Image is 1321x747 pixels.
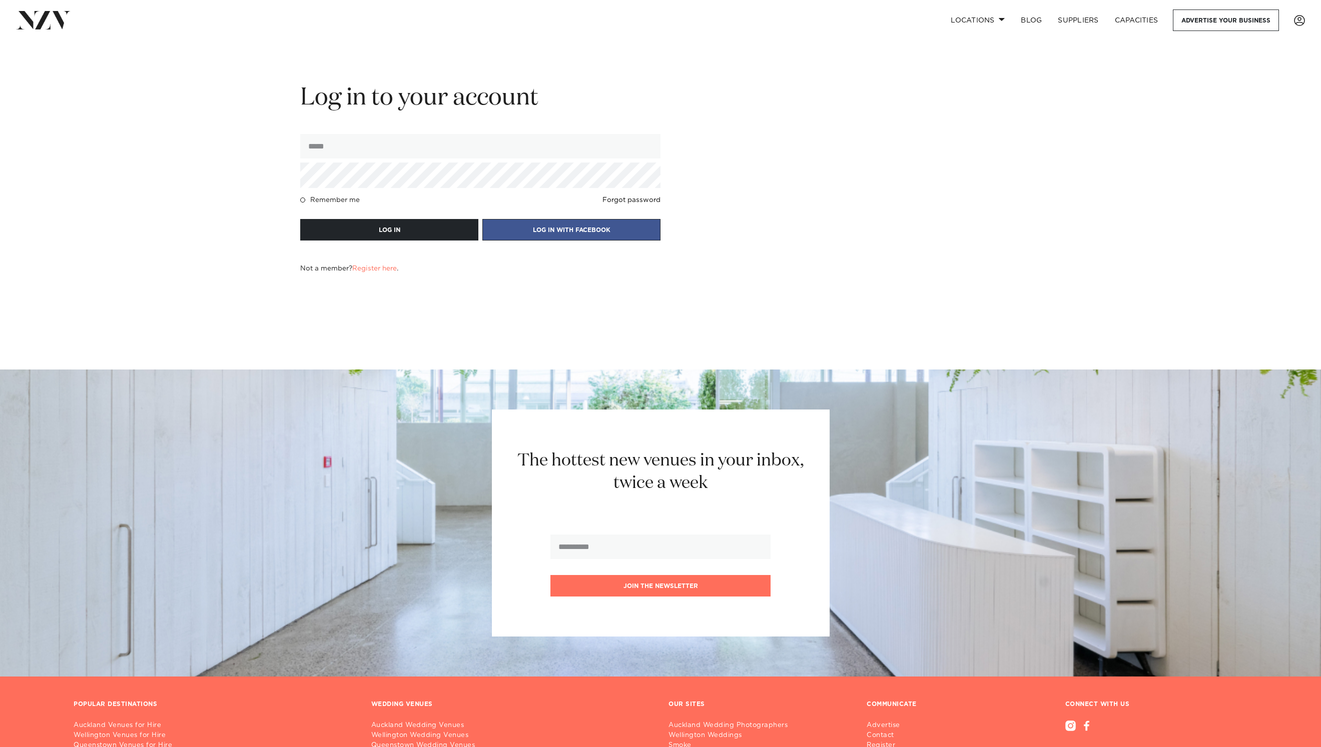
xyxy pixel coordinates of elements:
[352,265,397,272] a: Register here
[371,720,653,730] a: Auckland Wedding Venues
[602,196,660,204] a: Forgot password
[482,225,660,234] a: LOG IN WITH FACEBOOK
[505,449,816,494] h2: The hottest new venues in your inbox, twice a week
[669,720,796,730] a: Auckland Wedding Photographers
[16,11,71,29] img: nzv-logo.png
[669,730,796,740] a: Wellington Weddings
[1065,700,1247,708] h3: CONNECT WITH US
[300,82,660,114] h2: Log in to your account
[371,700,433,708] h3: WEDDING VENUES
[867,700,917,708] h3: COMMUNICATE
[371,730,653,740] a: Wellington Wedding Venues
[310,196,360,204] h4: Remember me
[74,720,355,730] a: Auckland Venues for Hire
[74,700,157,708] h3: POPULAR DESTINATIONS
[1013,9,1050,31] a: BLOG
[867,730,940,740] a: Contact
[669,700,705,708] h3: OUR SITES
[1173,9,1279,31] a: Advertise your business
[482,219,660,240] button: LOG IN WITH FACEBOOK
[550,575,771,596] button: Join the newsletter
[943,9,1013,31] a: Locations
[867,720,940,730] a: Advertise
[300,264,398,272] h4: Not a member? .
[1107,9,1166,31] a: Capacities
[74,730,355,740] a: Wellington Venues for Hire
[1050,9,1106,31] a: SUPPLIERS
[300,219,478,240] button: LOG IN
